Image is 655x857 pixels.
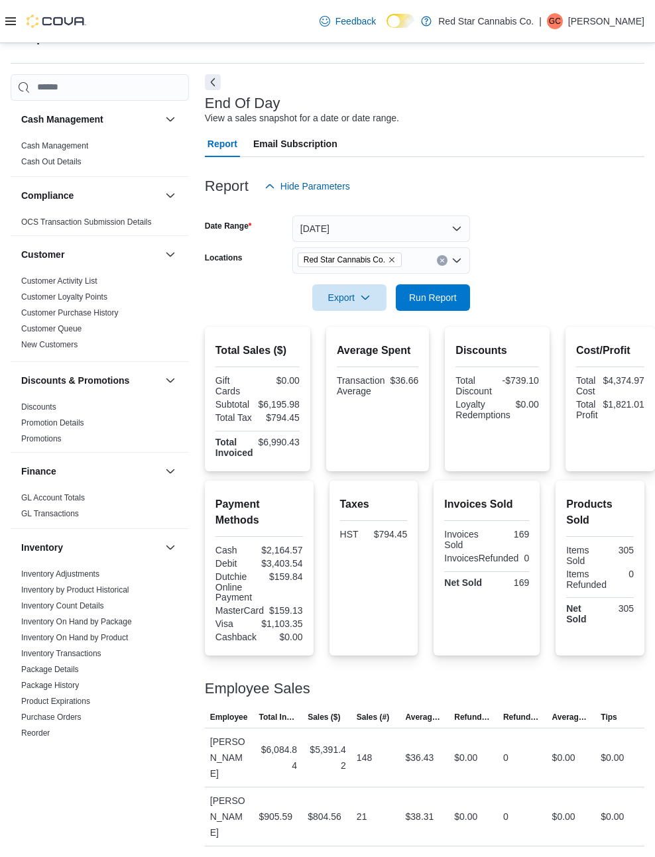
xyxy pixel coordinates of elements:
[205,178,249,194] h3: Report
[259,173,355,200] button: Hide Parameters
[304,253,385,266] span: Red Star Cannabis Co.
[21,248,64,261] h3: Customer
[438,13,534,29] p: Red Star Cannabis Co.
[374,529,408,540] div: $794.45
[215,545,256,555] div: Cash
[603,603,634,614] div: 305
[261,545,302,555] div: $2,164.57
[21,157,82,166] a: Cash Out Details
[335,15,376,28] span: Feedback
[308,742,346,773] div: $5,391.42
[11,566,189,770] div: Inventory
[205,787,254,846] div: [PERSON_NAME]
[215,437,253,458] strong: Total Invoiced
[454,809,477,825] div: $0.00
[21,569,99,579] a: Inventory Adjustments
[601,712,617,722] span: Tips
[21,189,160,202] button: Compliance
[337,375,385,396] div: Transaction Average
[21,665,79,674] a: Package Details
[489,577,529,588] div: 169
[312,284,387,311] button: Export
[566,603,586,624] strong: Net Sold
[205,111,399,125] div: View a sales snapshot for a date or date range.
[603,375,644,386] div: $4,374.97
[162,463,178,479] button: Finance
[406,712,444,722] span: Average Sale
[566,545,597,566] div: Items Sold
[576,399,598,420] div: Total Profit
[444,577,482,588] strong: Net Sold
[552,712,591,722] span: Average Refund
[451,255,462,266] button: Open list of options
[215,558,256,569] div: Debit
[21,340,78,349] a: New Customers
[21,633,128,642] a: Inventory On Hand by Product
[539,13,542,29] p: |
[259,399,300,410] div: $6,195.98
[455,399,510,420] div: Loyalty Redemptions
[340,529,369,540] div: HST
[406,809,434,825] div: $38.31
[320,284,379,311] span: Export
[454,750,477,766] div: $0.00
[21,649,101,658] a: Inventory Transactions
[444,496,529,512] h2: Invoices Sold
[566,496,634,528] h2: Products Sold
[524,553,529,563] div: 0
[162,247,178,262] button: Customer
[21,541,63,554] h3: Inventory
[11,399,189,452] div: Discounts & Promotions
[253,131,337,157] span: Email Subscription
[406,750,434,766] div: $36.43
[280,180,350,193] span: Hide Parameters
[444,529,484,550] div: Invoices Sold
[215,632,257,642] div: Cashback
[576,375,598,396] div: Total Cost
[576,343,644,359] h2: Cost/Profit
[21,308,119,317] a: Customer Purchase History
[503,809,508,825] div: 0
[21,601,104,610] a: Inventory Count Details
[390,375,419,386] div: $36.66
[215,343,300,359] h2: Total Sales ($)
[357,712,389,722] span: Sales (#)
[21,248,160,261] button: Customer
[503,712,542,722] span: Refunds (#)
[500,375,539,386] div: -$739.10
[21,493,85,502] a: GL Account Totals
[11,273,189,361] div: Customer
[259,742,297,773] div: $6,084.84
[601,809,624,825] div: $0.00
[308,712,340,722] span: Sales ($)
[552,809,575,825] div: $0.00
[21,418,84,428] a: Promotion Details
[357,809,367,825] div: 21
[357,750,372,766] div: 148
[21,374,129,387] h3: Discounts & Promotions
[612,569,634,579] div: 0
[552,750,575,766] div: $0.00
[261,558,302,569] div: $3,403.54
[292,215,470,242] button: [DATE]
[215,399,253,410] div: Subtotal
[437,255,447,266] button: Clear input
[162,540,178,555] button: Inventory
[516,399,539,410] div: $0.00
[409,291,457,304] span: Run Report
[21,292,107,302] a: Customer Loyalty Points
[162,111,178,127] button: Cash Management
[262,632,302,642] div: $0.00
[21,402,56,412] a: Discounts
[21,141,88,150] a: Cash Management
[387,14,414,28] input: Dark Mode
[601,750,624,766] div: $0.00
[215,375,255,396] div: Gift Cards
[568,13,644,29] p: [PERSON_NAME]
[21,113,103,126] h3: Cash Management
[208,131,237,157] span: Report
[603,545,634,555] div: 305
[21,374,160,387] button: Discounts & Promotions
[205,95,280,111] h3: End Of Day
[205,681,310,697] h3: Employee Sales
